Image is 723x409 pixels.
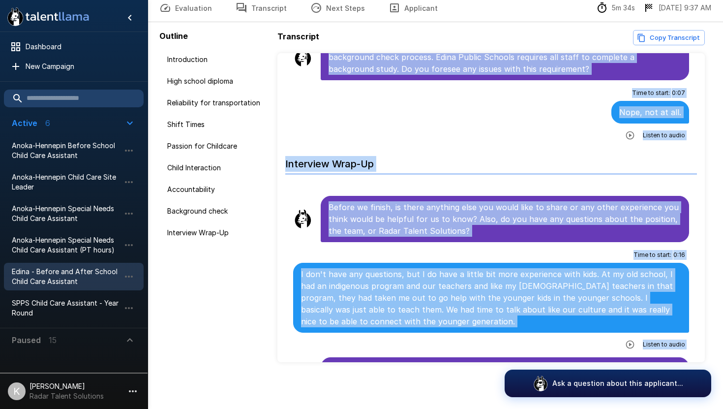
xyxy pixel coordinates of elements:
span: Shift Times [167,120,266,129]
img: llama_clean.png [293,47,313,67]
span: Time to start : [633,250,671,260]
b: Outline [159,31,188,41]
div: Introduction [159,51,273,68]
button: Ask a question about this applicant... [505,370,711,397]
span: Passion for Childcare [167,141,266,151]
span: Child Interaction [167,163,266,173]
img: llama_clean.png [293,209,313,229]
button: Copy transcript [633,30,705,45]
div: Reliability for transportation [159,94,273,112]
span: 0 : 07 [672,88,685,98]
p: I don't have any questions, but I do have a little bit more experience with kids. At my old schoo... [301,268,681,327]
span: Interview Wrap-Up [167,228,266,238]
span: Reliability for transportation [167,98,266,108]
div: Accountability [159,181,273,198]
p: Before we finish, is there anything else you would like to share or any other experience you thin... [329,201,681,237]
span: Introduction [167,55,266,64]
h6: Interview Wrap-Up [285,148,697,174]
b: Transcript [277,31,319,41]
img: logo_glasses@2x.png [533,376,548,391]
span: Listen to audio [643,340,685,349]
div: Background check [159,202,273,220]
div: Passion for Childcare [159,137,273,155]
div: The date and time when the interview was completed [643,2,711,14]
span: High school diploma [167,76,266,86]
p: Ask a question about this applicant... [552,378,683,388]
div: The time between starting and completing the interview [596,2,635,14]
span: Time to start : [632,88,670,98]
div: Interview Wrap-Up [159,224,273,242]
span: Accountability [167,185,266,194]
p: Thank you, [PERSON_NAME]. Now, let me share a bit about the next step, which is our background ch... [329,39,681,75]
p: 5m 34s [612,3,635,13]
span: Background check [167,206,266,216]
div: Child Interaction [159,159,273,177]
p: Nope, not at all. [619,106,681,118]
span: 0 : 16 [673,250,685,260]
div: Shift Times [159,116,273,133]
span: Listen to audio [643,130,685,140]
p: [DATE] 9:37 AM [659,3,711,13]
div: High school diploma [159,72,273,90]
